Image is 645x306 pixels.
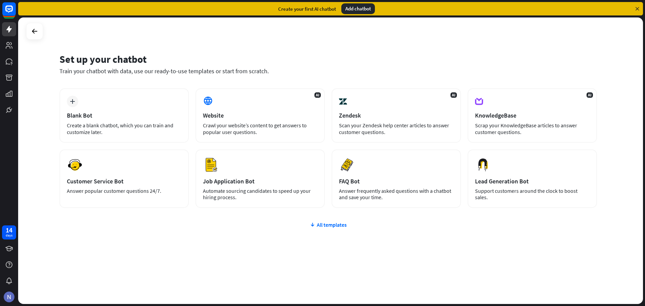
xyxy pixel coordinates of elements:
div: Crawl your website’s content to get answers to popular user questions. [203,122,317,135]
div: Zendesk [339,112,454,119]
div: Support customers around the clock to boost sales. [475,188,590,201]
div: Answer frequently asked questions with a chatbot and save your time. [339,188,454,201]
div: Lead Generation Bot [475,177,590,185]
div: Create your first AI chatbot [278,6,336,12]
div: 14 [6,227,12,233]
div: Create a blank chatbot, which you can train and customize later. [67,122,181,135]
div: Customer Service Bot [67,177,181,185]
div: FAQ Bot [339,177,454,185]
div: Set up your chatbot [59,53,597,65]
div: KnowledgeBase [475,112,590,119]
div: Answer popular customer questions 24/7. [67,188,181,194]
i: plus [70,99,75,104]
div: Blank Bot [67,112,181,119]
div: Add chatbot [341,3,375,14]
button: Open LiveChat chat widget [5,3,26,23]
div: Website [203,112,317,119]
span: AI [450,92,457,98]
a: 14 days [2,225,16,239]
div: All templates [59,221,597,228]
span: AI [587,92,593,98]
div: Job Application Bot [203,177,317,185]
div: Scan your Zendesk help center articles to answer customer questions. [339,122,454,135]
span: AI [314,92,321,98]
div: Scrap your KnowledgeBase articles to answer customer questions. [475,122,590,135]
div: days [6,233,12,238]
div: Train your chatbot with data, use our ready-to-use templates or start from scratch. [59,67,597,75]
div: Automate sourcing candidates to speed up your hiring process. [203,188,317,201]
